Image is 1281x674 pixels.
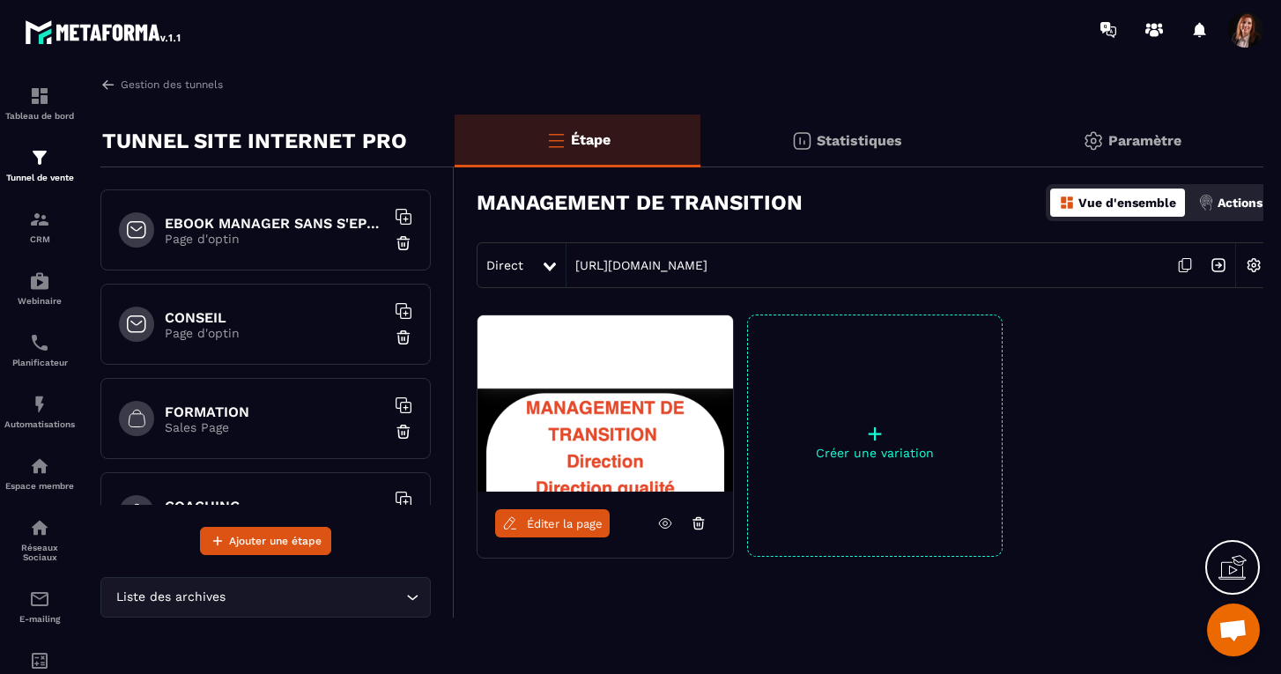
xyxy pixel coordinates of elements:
img: arrow [100,77,116,93]
div: Search for option [100,577,431,618]
h6: FORMATION [165,404,385,420]
span: Direct [486,258,523,272]
img: stats.20deebd0.svg [791,130,812,152]
a: [URL][DOMAIN_NAME] [566,258,707,272]
p: Espace membre [4,481,75,491]
a: automationsautomationsWebinaire [4,257,75,319]
a: automationsautomationsAutomatisations [4,381,75,442]
p: Page d'optin [165,232,385,246]
img: automations [29,456,50,477]
p: Réseaux Sociaux [4,543,75,562]
h3: MANAGEMENT DE TRANSITION [477,190,803,215]
a: emailemailE-mailing [4,575,75,637]
img: setting-gr.5f69749f.svg [1083,130,1104,152]
span: Liste des archives [112,588,229,607]
span: Éditer la page [527,517,603,530]
h6: EBOOK MANAGER SANS S'EPUISER OFFERT [165,215,385,232]
p: Webinaire [4,296,75,306]
p: Créer une variation [748,446,1002,460]
img: image [478,315,733,492]
p: Tableau de bord [4,111,75,121]
img: trash [395,329,412,346]
p: Paramètre [1108,132,1181,149]
p: TUNNEL SITE INTERNET PRO [102,123,407,159]
img: dashboard-orange.40269519.svg [1059,195,1075,211]
img: trash [395,234,412,252]
p: Page d'optin [165,326,385,340]
a: Ouvrir le chat [1207,604,1260,656]
img: formation [29,147,50,168]
img: formation [29,209,50,230]
p: Planificateur [4,358,75,367]
img: bars-o.4a397970.svg [545,130,566,151]
p: Tunnel de vente [4,173,75,182]
a: Éditer la page [495,509,610,537]
img: automations [29,270,50,292]
a: formationformationTunnel de vente [4,134,75,196]
p: Actions [1218,196,1262,210]
span: Ajouter une étape [229,532,322,550]
img: social-network [29,517,50,538]
h6: CONSEIL [165,309,385,326]
a: social-networksocial-networkRéseaux Sociaux [4,504,75,575]
img: trash [395,423,412,441]
img: accountant [29,650,50,671]
button: Ajouter une étape [200,527,331,555]
img: email [29,589,50,610]
a: schedulerschedulerPlanificateur [4,319,75,381]
img: setting-w.858f3a88.svg [1237,248,1270,282]
p: + [748,421,1002,446]
img: arrow-next.bcc2205e.svg [1202,248,1235,282]
a: Gestion des tunnels [100,77,223,93]
img: formation [29,85,50,107]
p: Sales Page [165,420,385,434]
a: formationformationTableau de bord [4,72,75,134]
p: E-mailing [4,614,75,624]
a: formationformationCRM [4,196,75,257]
img: scheduler [29,332,50,353]
input: Search for option [229,588,402,607]
p: Vue d'ensemble [1078,196,1176,210]
h6: COACHING [165,498,385,515]
p: CRM [4,234,75,244]
img: automations [29,394,50,415]
img: actions.d6e523a2.png [1198,195,1214,211]
img: logo [25,16,183,48]
p: Statistiques [817,132,902,149]
p: Étape [571,131,611,148]
a: automationsautomationsEspace membre [4,442,75,504]
p: Automatisations [4,419,75,429]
